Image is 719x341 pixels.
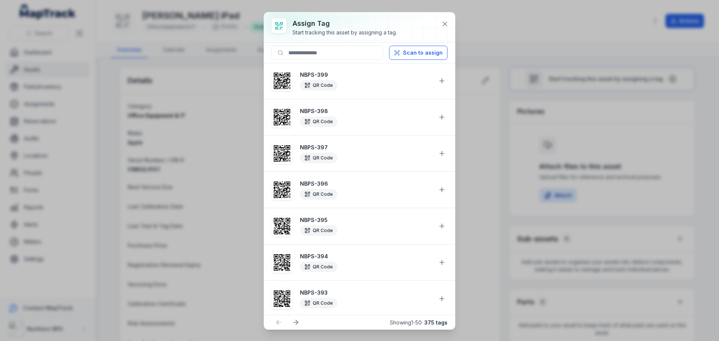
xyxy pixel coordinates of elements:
[300,80,337,91] div: QR Code
[292,29,397,36] div: Start tracking this asset by assigning a tag.
[390,319,448,326] span: Showing 1 - 50 ·
[300,298,337,308] div: QR Code
[300,225,337,236] div: QR Code
[300,153,337,163] div: QR Code
[300,144,432,151] strong: NBPS-397
[300,71,432,79] strong: NBPS-399
[389,46,448,60] button: Scan to assign
[292,18,397,29] h3: Assign tag
[300,116,337,127] div: QR Code
[300,262,337,272] div: QR Code
[300,289,432,296] strong: NBPS-393
[424,319,448,326] strong: 375 tags
[300,107,432,115] strong: NBPS-398
[300,216,432,224] strong: NBPS-395
[300,189,337,200] div: QR Code
[300,253,432,260] strong: NBPS-394
[300,180,432,188] strong: NBPS-396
